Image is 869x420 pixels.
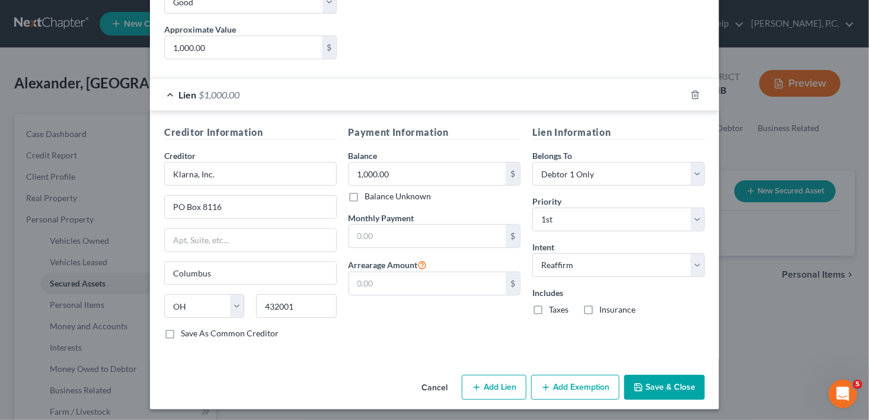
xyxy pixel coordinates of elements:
[165,196,336,218] input: Enter address...
[506,272,520,295] div: $
[349,212,414,224] label: Monthly Payment
[349,125,521,140] h5: Payment Information
[164,151,196,161] span: Creditor
[853,380,862,389] span: 5
[532,241,554,253] label: Intent
[365,190,432,202] label: Balance Unknown
[549,304,568,316] label: Taxes
[178,89,196,100] span: Lien
[349,225,506,247] input: 0.00
[349,163,506,185] input: 0.00
[322,36,336,59] div: $
[462,375,526,400] button: Add Lien
[164,162,337,186] input: Search creditor by name...
[412,376,457,400] button: Cancel
[506,163,520,185] div: $
[199,89,239,100] span: $1,000.00
[349,149,378,162] label: Balance
[532,196,561,206] span: Priority
[181,327,279,339] label: Save As Common Creditor
[532,151,572,161] span: Belongs To
[164,24,236,34] span: Approximate Value
[165,36,322,59] input: 0.00
[599,304,635,316] label: Insurance
[532,125,705,140] h5: Lien Information
[165,262,336,285] input: Enter city...
[506,225,520,247] div: $
[624,375,705,400] button: Save & Close
[829,380,857,408] iframe: Intercom live chat
[256,294,336,318] input: Enter zip...
[349,257,427,272] label: Arrearage Amount
[532,287,705,299] label: Includes
[164,125,337,140] h5: Creditor Information
[165,229,336,252] input: Apt, Suite, etc...
[531,375,619,400] button: Add Exemption
[349,272,506,295] input: 0.00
